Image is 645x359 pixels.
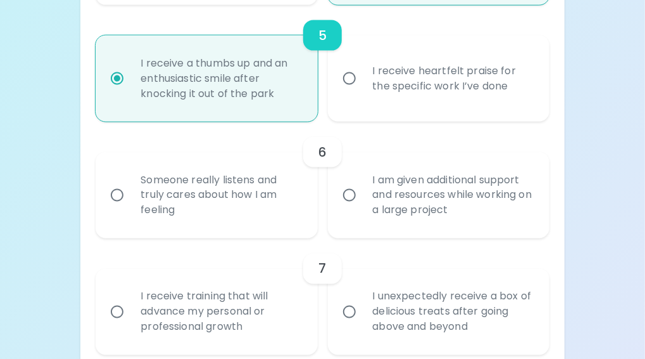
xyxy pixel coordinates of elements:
[96,238,549,355] div: choice-group-check
[96,122,549,238] div: choice-group-check
[130,274,310,350] div: I receive training that will advance my personal or professional growth
[96,5,549,122] div: choice-group-check
[318,25,327,46] h6: 5
[363,157,542,233] div: I am given additional support and resources while working on a large project
[363,48,542,109] div: I receive heartfelt praise for the specific work I’ve done
[130,157,310,233] div: Someone really listens and truly cares about how I am feeling
[130,41,310,117] div: I receive a thumbs up and an enthusiastic smile after knocking it out of the park
[318,142,327,162] h6: 6
[318,259,326,279] h6: 7
[363,274,542,350] div: I unexpectedly receive a box of delicious treats after going above and beyond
